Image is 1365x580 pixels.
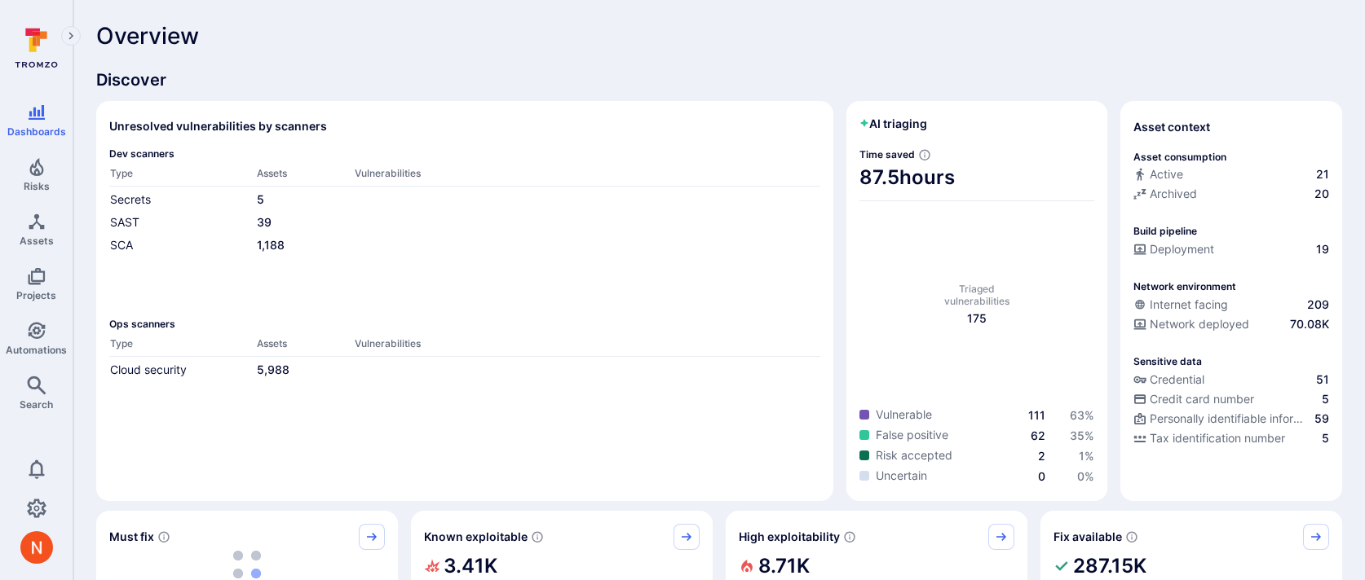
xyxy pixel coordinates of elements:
[1150,411,1311,427] span: Personally identifiable information (PII)
[110,362,187,376] a: Cloud security
[1316,241,1329,257] span: 19
[859,148,915,160] span: Time saved
[1133,411,1329,430] div: Evidence indicative of processing personally identifiable information
[1133,166,1329,186] div: Commits seen in the last 180 days
[6,344,67,356] span: Automations
[1133,225,1197,237] p: Build pipeline
[109,166,256,187] th: Type
[876,427,948,443] span: False positive
[1070,408,1094,422] a: 63%
[1133,316,1329,332] a: Network deployed70.08K
[109,550,385,579] div: loading spinner
[944,283,1009,307] span: Triaged vulnerabilities
[918,148,931,161] svg: Estimated based on an average time of 30 mins needed to triage each vulnerability
[96,23,199,49] span: Overview
[1150,316,1249,332] span: Network deployed
[110,215,139,229] a: SAST
[110,238,133,252] a: SCA
[1070,408,1094,422] span: 63 %
[354,336,820,357] th: Vulnerabilities
[1031,428,1045,442] a: 62
[1133,166,1329,182] a: Active21
[61,26,81,46] button: Expand navigation menu
[109,318,820,330] span: Ops scanners
[876,406,932,423] span: Vulnerable
[109,147,820,160] span: Dev scanners
[1133,371,1329,391] div: Evidence indicative of handling user or service credentials
[1133,297,1329,313] a: Internet facing209
[1133,151,1226,163] p: Asset consumption
[1150,371,1204,388] span: Credential
[1133,166,1183,182] div: Active
[843,530,856,543] svg: EPSS score ≥ 0.7
[109,118,327,134] h2: Unresolved vulnerabilities by scanners
[1133,391,1254,407] div: Credit card number
[157,530,170,543] svg: Risk score >=40 , missed SLA
[1125,530,1138,543] svg: Vulnerabilities with fix available
[16,289,56,301] span: Projects
[1322,430,1329,446] span: 5
[876,468,927,484] span: Uncertain
[1314,411,1329,427] span: 59
[424,529,528,545] span: Known exploitable
[256,166,354,187] th: Assets
[1054,529,1122,545] span: Fix available
[1307,297,1329,313] span: 209
[1133,391,1329,407] a: Credit card number5
[1038,449,1045,463] a: 2
[1133,297,1329,316] div: Evidence that an asset is internet facing
[1133,186,1329,202] a: Archived20
[1150,166,1183,182] span: Active
[20,398,53,411] span: Search
[1150,241,1214,257] span: Deployment
[1079,449,1094,463] a: 1%
[20,531,53,564] div: Neeren Patki
[1077,469,1094,483] a: 0%
[1133,316,1249,332] div: Network deployed
[65,29,77,43] i: Expand navigation menu
[967,310,987,327] span: total
[109,529,154,545] span: Must fix
[1133,280,1236,292] p: Network environment
[1150,391,1254,407] span: Credit card number
[1133,411,1311,427] div: Personally identifiable information (PII)
[1070,428,1094,442] a: 35%
[24,180,50,192] span: Risks
[1150,430,1285,446] span: Tax identification number
[1316,166,1329,182] span: 21
[20,235,54,247] span: Assets
[876,447,952,464] span: Risk accepted
[257,362,289,376] a: 5,988
[1028,408,1045,422] a: 111
[233,551,261,578] img: Loading...
[1133,430,1285,446] div: Tax identification number
[1322,391,1329,407] span: 5
[354,166,820,187] th: Vulnerabilities
[1133,241,1329,261] div: Configured deployment pipeline
[7,125,66,138] span: Dashboards
[1133,241,1329,257] a: Deployment19
[1290,316,1329,332] span: 70.08K
[859,165,1094,191] span: 87.5 hours
[1133,316,1329,336] div: Evidence that the asset is packaged and deployed somewhere
[257,215,272,229] a: 39
[20,531,53,564] img: ACg8ocIprwjrgDQnDsNSk9Ghn5p5-B8DpAKWoJ5Gi9syOE4K59tr4Q=s96-c
[1070,428,1094,442] span: 35 %
[1133,391,1329,411] div: Evidence indicative of processing credit card numbers
[1133,411,1329,427] a: Personally identifiable information (PII)59
[1314,186,1329,202] span: 20
[109,336,256,357] th: Type
[739,529,840,545] span: High exploitability
[256,336,354,357] th: Assets
[1150,297,1228,313] span: Internet facing
[1038,469,1045,483] a: 0
[1133,186,1197,202] div: Archived
[1133,297,1228,313] div: Internet facing
[1133,119,1210,135] span: Asset context
[1133,186,1329,205] div: Code repository is archived
[257,238,285,252] a: 1,188
[257,192,264,206] a: 5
